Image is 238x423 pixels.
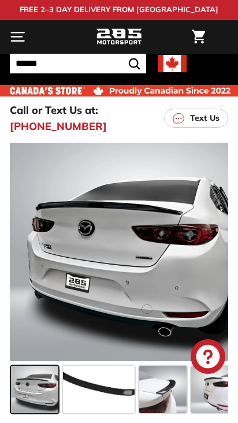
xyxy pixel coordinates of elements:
p: Text Us [190,112,220,124]
img: Logo_285_Motorsport_areodynamics_components [96,27,142,47]
a: Cart [186,20,211,53]
p: FREE 2–3 DAY DELIVERY FROM [GEOGRAPHIC_DATA] [20,4,218,16]
a: Text Us [164,109,228,128]
a: [PHONE_NUMBER] [10,118,107,134]
input: Search [10,54,146,73]
inbox-online-store-chat: Shopify online store chat [187,339,229,377]
p: Call or Text Us at: [10,102,98,118]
